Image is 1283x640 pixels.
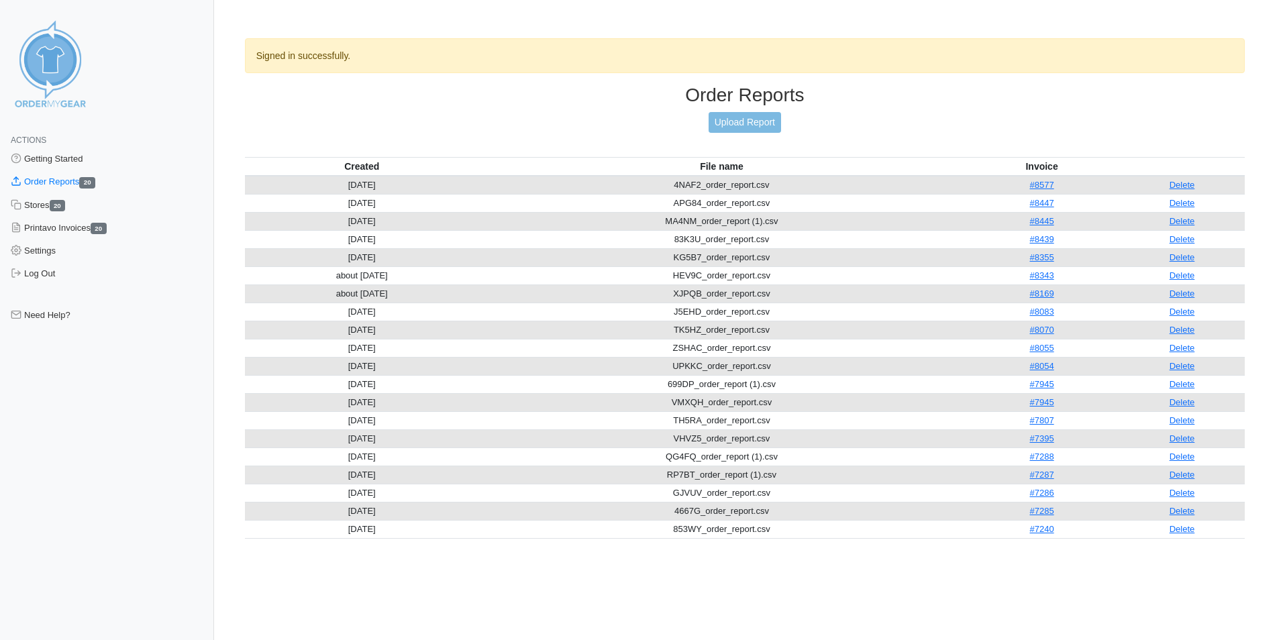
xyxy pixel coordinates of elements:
td: [DATE] [245,393,479,411]
a: Delete [1170,252,1195,262]
td: 83K3U_order_report.csv [479,230,964,248]
a: #8343 [1030,270,1054,280]
a: Delete [1170,488,1195,498]
td: TH5RA_order_report.csv [479,411,964,429]
th: File name [479,157,964,176]
div: Signed in successfully. [245,38,1245,73]
a: Delete [1170,216,1195,226]
a: Delete [1170,506,1195,516]
a: Delete [1170,270,1195,280]
a: #7287 [1030,470,1054,480]
a: Delete [1170,361,1195,371]
th: Invoice [964,157,1119,176]
a: Delete [1170,325,1195,335]
td: [DATE] [245,484,479,502]
td: QG4FQ_order_report (1).csv [479,447,964,466]
td: 4667G_order_report.csv [479,502,964,520]
a: #8445 [1030,216,1054,226]
td: ZSHAC_order_report.csv [479,339,964,357]
a: #7807 [1030,415,1054,425]
a: #8577 [1030,180,1054,190]
a: Upload Report [709,112,781,133]
td: VMXQH_order_report.csv [479,393,964,411]
td: MA4NM_order_report (1).csv [479,212,964,230]
td: about [DATE] [245,266,479,284]
td: [DATE] [245,230,479,248]
td: [DATE] [245,303,479,321]
a: Delete [1170,415,1195,425]
td: XJPQB_order_report.csv [479,284,964,303]
td: UPKKC_order_report.csv [479,357,964,375]
a: Delete [1170,433,1195,443]
a: Delete [1170,198,1195,208]
td: 853WY_order_report.csv [479,520,964,538]
a: #8169 [1030,288,1054,299]
td: J5EHD_order_report.csv [479,303,964,321]
td: HEV9C_order_report.csv [479,266,964,284]
a: #8070 [1030,325,1054,335]
td: [DATE] [245,357,479,375]
td: [DATE] [245,212,479,230]
span: 20 [91,223,107,234]
a: #7285 [1030,506,1054,516]
a: Delete [1170,343,1195,353]
td: 4NAF2_order_report.csv [479,176,964,195]
a: Delete [1170,379,1195,389]
span: Actions [11,136,46,145]
td: [DATE] [245,520,479,538]
a: #7395 [1030,433,1054,443]
a: #7288 [1030,451,1054,462]
span: 20 [50,200,66,211]
a: Delete [1170,234,1195,244]
h3: Order Reports [245,84,1245,107]
td: [DATE] [245,447,479,466]
td: [DATE] [245,411,479,429]
td: RP7BT_order_report (1).csv [479,466,964,484]
a: Delete [1170,524,1195,534]
td: [DATE] [245,339,479,357]
a: #7945 [1030,397,1054,407]
a: #8355 [1030,252,1054,262]
a: #8055 [1030,343,1054,353]
a: #8439 [1030,234,1054,244]
a: #8447 [1030,198,1054,208]
td: [DATE] [245,321,479,339]
td: [DATE] [245,194,479,212]
th: Created [245,157,479,176]
span: 20 [79,177,95,189]
td: [DATE] [245,429,479,447]
td: about [DATE] [245,284,479,303]
a: #8054 [1030,361,1054,371]
td: [DATE] [245,248,479,266]
a: #8083 [1030,307,1054,317]
td: [DATE] [245,502,479,520]
td: VHVZ5_order_report.csv [479,429,964,447]
a: Delete [1170,307,1195,317]
td: TK5HZ_order_report.csv [479,321,964,339]
a: #7286 [1030,488,1054,498]
a: #7945 [1030,379,1054,389]
a: Delete [1170,470,1195,480]
td: GJVUV_order_report.csv [479,484,964,502]
td: [DATE] [245,466,479,484]
a: #7240 [1030,524,1054,534]
a: Delete [1170,288,1195,299]
td: [DATE] [245,176,479,195]
td: APG84_order_report.csv [479,194,964,212]
td: [DATE] [245,375,479,393]
td: KG5B7_order_report.csv [479,248,964,266]
a: Delete [1170,180,1195,190]
a: Delete [1170,451,1195,462]
a: Delete [1170,397,1195,407]
td: 699DP_order_report (1).csv [479,375,964,393]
